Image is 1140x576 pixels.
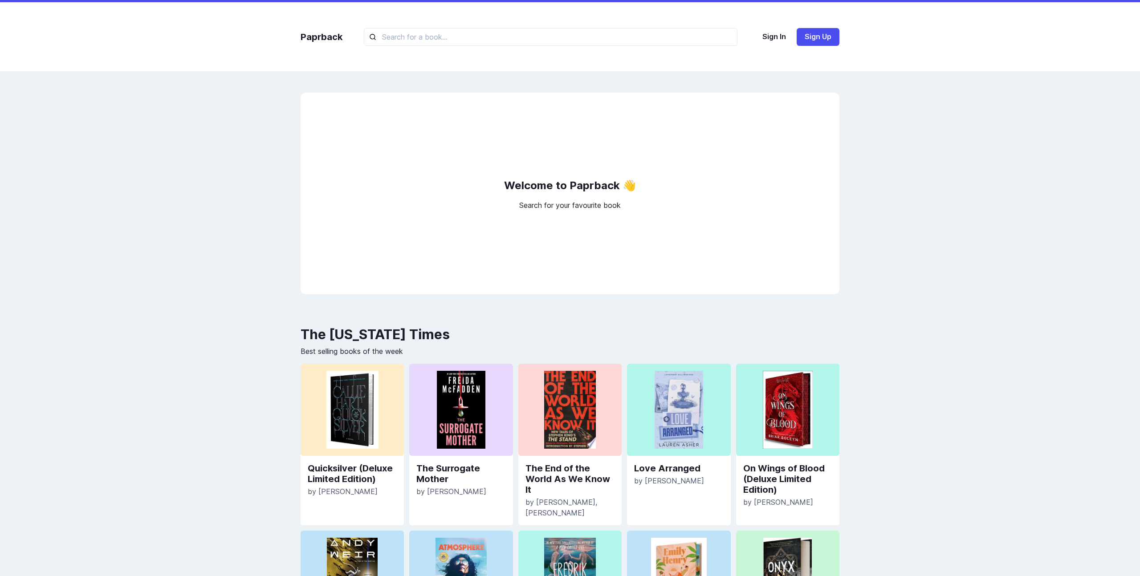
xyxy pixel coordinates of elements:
[416,463,505,484] a: The Surrogate Mother
[525,463,615,495] a: The End of the World As We Know It
[308,486,397,497] p: by
[519,200,621,211] p: Search for your favourite book
[536,498,595,507] span: [PERSON_NAME]
[634,475,723,486] p: by
[743,497,832,507] p: by
[655,371,703,449] img: Woman paying for a purchase
[755,28,793,46] button: Sign In
[318,487,378,496] span: [PERSON_NAME]
[416,486,505,497] p: by
[326,371,379,449] img: Woman paying for a purchase
[525,497,615,518] p: by
[645,476,704,485] span: [PERSON_NAME]
[301,346,839,357] p: Best selling books of the week
[301,30,342,44] a: Paprback
[308,463,397,484] a: Quicksilver (Deluxe Limited Edition)
[754,498,813,507] span: [PERSON_NAME]
[437,371,485,449] img: Woman paying for a purchase
[544,371,596,449] img: Woman paying for a purchase
[301,326,839,342] h2: The [US_STATE] Times
[634,463,723,474] a: Love Arranged
[797,28,839,46] button: Sign Up
[364,28,737,46] input: Search for a book...
[763,371,812,449] img: Woman paying for a purchase
[504,177,636,195] h2: Welcome to Paprback 👋
[743,463,832,495] a: On Wings of Blood (Deluxe Limited Edition)
[427,487,486,496] span: [PERSON_NAME]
